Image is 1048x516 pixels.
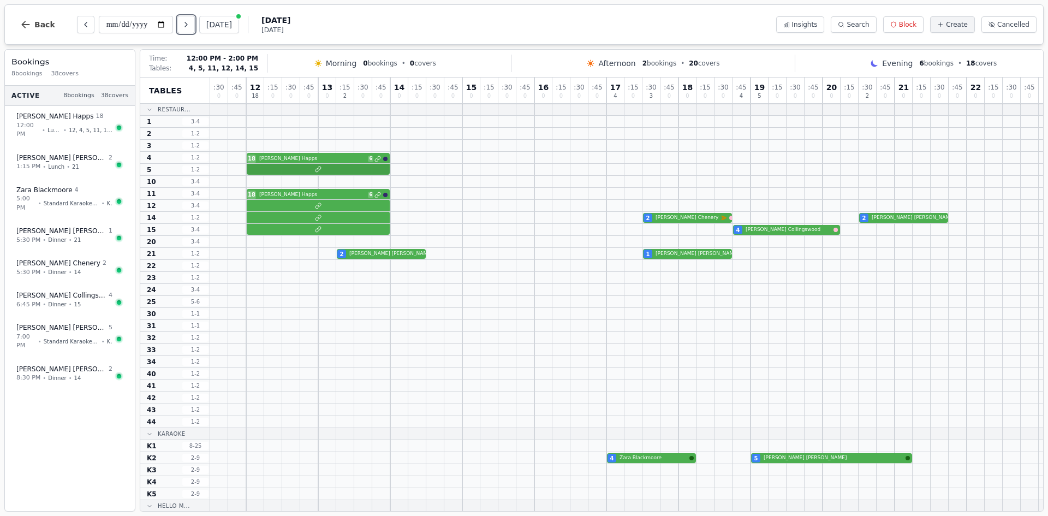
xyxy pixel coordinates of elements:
span: 18 [248,191,255,199]
span: 31 [147,322,156,330]
span: 0 [956,93,959,99]
span: 0 [397,93,401,99]
button: Next day [177,16,195,33]
span: Standard Karaoke-1 Hour [44,199,99,207]
span: 0 [830,93,833,99]
button: Create [930,16,975,33]
span: 0 [379,93,383,99]
span: : 15 [844,84,854,91]
span: 2 - 9 [182,466,209,474]
span: 5 [758,93,761,99]
span: • [43,236,46,244]
span: covers [410,59,436,68]
span: 40 [147,370,156,378]
span: : 15 [916,84,926,91]
span: 3 - 4 [182,177,209,186]
button: [PERSON_NAME] Chenery25:30 PM•Dinner•14 [9,253,130,283]
span: 2 [103,259,106,268]
span: • [38,337,41,346]
span: 4 [109,291,112,300]
span: • [43,268,46,276]
button: [PERSON_NAME] Collingswood46:45 PM•Dinner•15 [9,285,130,315]
span: 14 [74,268,81,276]
span: [PERSON_NAME] Chenery [656,214,718,222]
span: 5:30 PM [16,268,40,277]
span: Active [11,91,40,100]
span: 43 [147,406,156,414]
span: K3 [147,466,157,475]
span: 1 [646,250,650,258]
span: 18 [682,84,693,91]
span: Afternoon [598,58,635,69]
span: 0 [235,93,239,99]
span: 38 covers [51,69,79,79]
span: 1 - 2 [182,213,209,222]
span: 0 [410,60,414,67]
span: 1 - 2 [182,141,209,150]
span: : 45 [880,84,890,91]
span: • [67,163,70,171]
span: 41 [147,382,156,390]
span: 0 [541,93,545,99]
span: 13 [322,84,332,91]
span: 20 [689,60,698,67]
span: 18 [248,155,255,163]
span: 2 [642,60,647,67]
span: [PERSON_NAME] [PERSON_NAME] [656,250,739,258]
span: • [958,59,962,68]
span: 2 [147,129,151,138]
span: bookings [642,59,676,68]
button: Zara Blackmoore45:00 PM•Standard Karaoke-1 Hour•K2 [9,180,130,219]
span: K1 [147,442,157,450]
span: 2 [862,214,866,222]
span: 0 [487,93,491,99]
span: • [43,163,46,171]
span: 5:30 PM [16,236,40,245]
span: 4 [740,93,743,99]
span: • [69,374,72,382]
span: Time: [149,54,167,63]
span: 2 - 9 [182,454,209,462]
span: : 30 [574,84,584,91]
span: 8 bookings [63,91,94,100]
span: 20 [826,84,837,91]
span: 0 [596,93,599,99]
span: 0 [884,93,887,99]
span: 14 [147,213,156,222]
span: : 30 [646,84,656,91]
span: • [43,300,46,309]
span: 1 - 2 [182,274,209,282]
span: 12 [250,84,260,91]
span: 12:00 PM - 2:00 PM [187,54,258,63]
span: 3 - 4 [182,238,209,246]
span: 0 [433,93,437,99]
span: 1 - 2 [182,250,209,258]
span: [PERSON_NAME] Happs [259,155,366,163]
span: • [681,59,684,68]
span: : 45 [808,84,818,91]
span: • [43,374,46,382]
span: 18 [966,60,975,67]
span: 2 [109,153,112,163]
button: [PERSON_NAME] Happs1812:00 PM•Lunch•12, 4, 5, 11, 15, 14 [9,106,130,145]
span: • [38,199,41,207]
button: [DATE] [199,16,239,33]
span: 16 [538,84,549,91]
span: 0 [325,93,329,99]
button: [PERSON_NAME] [PERSON_NAME]15:30 PM•Dinner•21 [9,221,130,251]
span: : 30 [213,84,224,91]
span: [PERSON_NAME] Collingswood [746,226,831,234]
span: 0 [505,93,509,99]
span: 17 [610,84,621,91]
span: 3 - 4 [182,286,209,294]
span: 0 [686,93,689,99]
span: Dinner [48,374,66,382]
span: 10 [147,177,156,186]
span: 1 - 2 [182,165,209,174]
span: 1 - 1 [182,310,209,318]
span: [PERSON_NAME] Happs [16,112,93,121]
span: 12 [147,201,156,210]
span: Back [34,21,55,28]
span: • [69,236,72,244]
span: Zara Blackmoore [620,454,687,462]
